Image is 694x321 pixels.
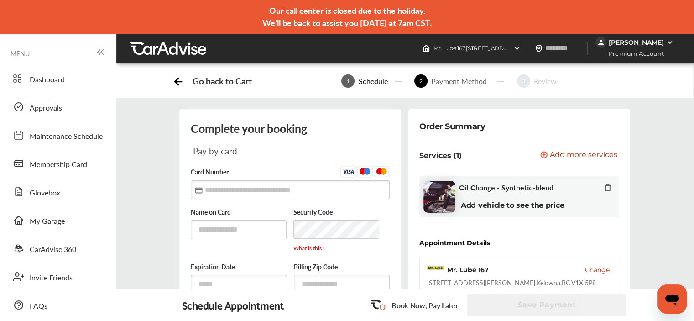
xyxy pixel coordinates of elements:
span: Mr. Lube 167 , [STREET_ADDRESS][PERSON_NAME] Kelowna , BC V1X 5P8 [433,45,620,52]
img: Maestro.aa0500b2.svg [357,166,373,177]
div: Pay by card [193,146,286,156]
img: WGsFRI8htEPBVLJbROoPRyZpYNWhNONpIPPETTm6eUC0GeLEiAAAAAElFTkSuQmCC [666,39,673,46]
img: header-divider.bc55588e.svg [587,42,588,55]
span: Dashboard [30,74,65,86]
span: Add more services [550,151,617,160]
a: Approvals [8,95,107,119]
div: Order Summary [419,120,485,133]
p: Services (1) [419,151,462,160]
label: Card Number [191,166,390,179]
div: Payment Method [428,76,490,86]
img: header-home-logo.8d720a4f.svg [423,45,430,52]
span: Maintenance Schedule [30,131,103,142]
div: Go back to Cart [193,76,251,86]
img: jVpblrzwTbfkPYzPPzSLxeg0AAAAASUVORK5CYII= [595,37,606,48]
iframe: 메시징 창을 시작하는 버튼 [657,284,687,314]
span: CarAdvise 360 [30,244,76,256]
span: MENU [10,50,30,57]
div: Mr. Lube 167 [447,265,489,274]
a: FAQs [8,293,107,317]
p: What is this? [293,244,390,252]
img: location_vector.a44bc228.svg [535,45,543,52]
img: oil-change-thumb.jpg [423,181,455,213]
span: Membership Card [30,159,87,171]
label: Security Code [293,208,390,217]
span: My Garage [30,216,65,227]
div: [PERSON_NAME] [609,38,664,47]
div: Appointment Details [419,239,490,247]
a: Glovebox [8,180,107,204]
span: Glovebox [30,187,60,199]
div: Review [530,76,560,86]
a: CarAdvise 360 [8,237,107,260]
label: Expiration Date [191,263,287,272]
a: Membership Card [8,152,107,175]
b: Add vehicle to see the price [461,201,564,210]
img: logo-mr-lube.png [427,266,444,274]
p: Book Now, Pay Later [391,300,458,310]
span: Invite Friends [30,272,73,284]
a: Dashboard [8,67,107,90]
a: Add more services [540,151,619,160]
span: 3 [517,74,530,88]
div: Schedule Appointment [182,299,284,311]
span: Approvals [30,102,62,114]
button: Add more services [540,151,617,160]
img: Mastercard.eb291d48.svg [373,166,390,177]
a: Maintenance Schedule [8,123,107,147]
label: Name on Card [191,208,287,217]
span: Premium Account [596,49,671,58]
div: Schedule [355,76,391,86]
div: [STREET_ADDRESS][PERSON_NAME] , Kelowna , BC V1X 5P8 [427,278,596,287]
span: 1 [341,74,355,88]
img: header-down-arrow.9dd2ce7d.svg [513,45,521,52]
div: Complete your booking [191,121,390,136]
a: Invite Friends [8,265,107,289]
a: My Garage [8,208,107,232]
img: Visa.45ceafba.svg [340,166,357,177]
span: 2 [414,74,428,88]
span: FAQs [30,300,47,312]
button: Change [585,265,610,274]
span: Oil Change - Synthetic-blend [459,183,553,192]
label: Billing Zip Code [294,263,390,272]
